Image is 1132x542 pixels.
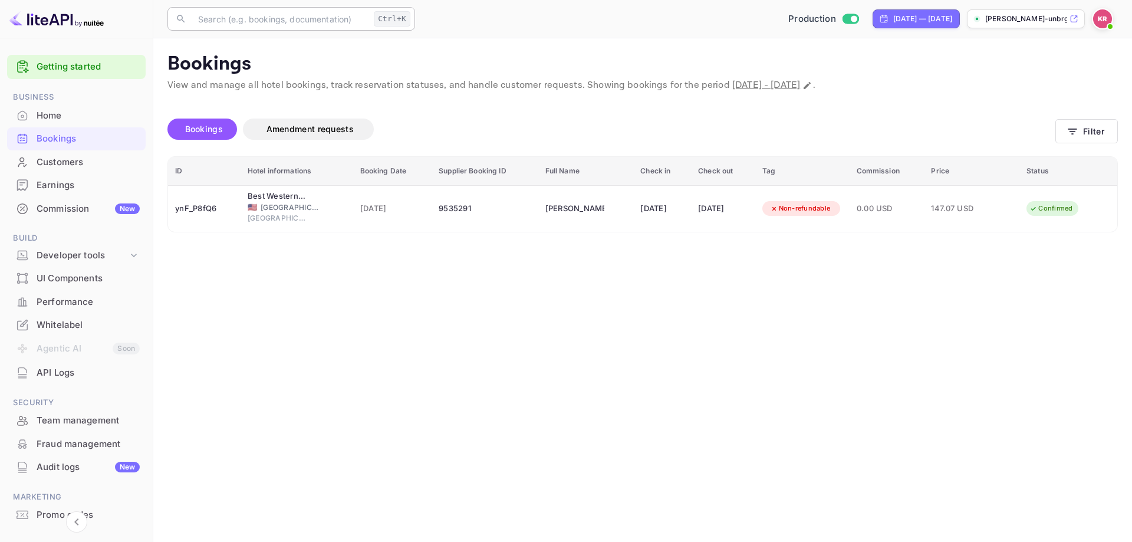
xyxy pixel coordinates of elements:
th: Tag [755,157,850,186]
th: Booking Date [353,157,432,186]
th: Commission [850,157,924,186]
a: Home [7,104,146,126]
div: Audit logsNew [7,456,146,479]
div: Customers [7,151,146,174]
a: Audit logsNew [7,456,146,478]
div: UI Components [37,272,140,285]
div: Best Western Plus Lake Elsinore Inn & Suites [248,190,307,202]
a: Earnings [7,174,146,196]
span: 147.07 USD [931,202,990,215]
div: API Logs [37,366,140,380]
input: Search (e.g. bookings, documentation) [191,7,369,31]
div: Ctrl+K [374,11,410,27]
a: Getting started [37,60,140,74]
p: Bookings [167,52,1118,76]
img: Kobus Roux [1093,9,1112,28]
div: UI Components [7,267,146,290]
a: API Logs [7,362,146,383]
span: Production [788,12,836,26]
div: Fraud management [37,438,140,451]
div: Audit logs [37,461,140,474]
div: Promo codes [7,504,146,527]
a: UI Components [7,267,146,289]
span: United States of America [248,203,257,211]
button: Change date range [801,80,813,91]
div: [DATE] [640,199,684,218]
span: Amendment requests [266,124,354,134]
div: Home [7,104,146,127]
div: API Logs [7,362,146,385]
button: Filter [1055,119,1118,143]
div: [DATE] [698,199,748,218]
th: Status [1019,157,1117,186]
th: Check in [633,157,691,186]
div: Robert Schramm [545,199,604,218]
div: Getting started [7,55,146,79]
div: Home [37,109,140,123]
img: LiteAPI logo [9,9,104,28]
div: Commission [37,202,140,216]
div: ynF_P8fQ6 [175,199,233,218]
div: Performance [37,295,140,309]
a: Team management [7,409,146,431]
a: Customers [7,151,146,173]
span: Build [7,232,146,245]
span: Security [7,396,146,409]
div: Developer tools [37,249,128,262]
a: Whitelabel [7,314,146,336]
div: [DATE] — [DATE] [893,14,952,24]
span: [GEOGRAPHIC_DATA] [248,213,307,224]
a: Fraud management [7,433,146,455]
div: Whitelabel [37,318,140,332]
span: [DATE] - [DATE] [732,79,800,91]
div: Earnings [37,179,140,192]
div: Non-refundable [762,201,838,216]
span: [DATE] [360,202,425,215]
button: Collapse navigation [66,511,87,533]
th: ID [168,157,241,186]
div: Confirmed [1022,201,1080,216]
th: Full Name [538,157,634,186]
span: Bookings [185,124,223,134]
div: Team management [37,414,140,428]
span: 0.00 USD [857,202,917,215]
div: account-settings tabs [167,119,1055,140]
div: Bookings [7,127,146,150]
div: Switch to Sandbox mode [784,12,863,26]
div: Performance [7,291,146,314]
div: Team management [7,409,146,432]
div: Whitelabel [7,314,146,337]
a: Bookings [7,127,146,149]
div: New [115,203,140,214]
div: 9535291 [439,199,531,218]
span: Marketing [7,491,146,504]
table: booking table [168,157,1117,232]
span: Business [7,91,146,104]
th: Price [924,157,1019,186]
th: Check out [691,157,755,186]
span: [GEOGRAPHIC_DATA] [261,202,320,213]
div: Developer tools [7,245,146,266]
div: Promo codes [37,508,140,522]
div: Customers [37,156,140,169]
a: Promo codes [7,504,146,525]
th: Supplier Booking ID [432,157,538,186]
a: CommissionNew [7,198,146,219]
div: Earnings [7,174,146,197]
div: Fraud management [7,433,146,456]
th: Hotel informations [241,157,353,186]
div: New [115,462,140,472]
p: [PERSON_NAME]-unbrg.[PERSON_NAME]... [985,14,1067,24]
p: View and manage all hotel bookings, track reservation statuses, and handle customer requests. Sho... [167,78,1118,93]
a: Performance [7,291,146,313]
div: Bookings [37,132,140,146]
div: CommissionNew [7,198,146,221]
